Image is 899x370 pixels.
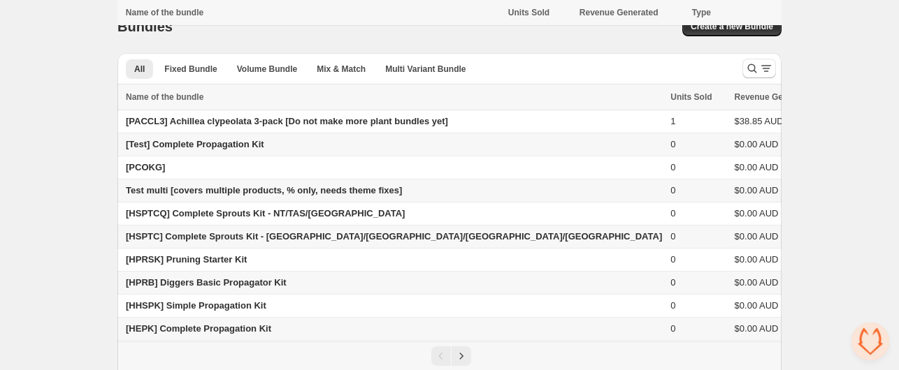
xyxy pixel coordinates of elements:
[735,208,779,219] span: $0.00 AUD
[670,116,675,126] span: 1
[164,64,217,75] span: Fixed Bundle
[670,300,675,311] span: 0
[670,139,675,149] span: 0
[670,90,712,104] span: Units Sold
[735,90,814,104] span: Revenue Generated
[692,6,772,20] div: Type
[126,185,402,195] span: Test multi [covers multiple products, % only, needs theme fixes]
[126,162,165,172] span: [PCOKG]
[126,277,287,288] span: [HPRB] Diggers Basic Propagator Kit
[117,18,173,35] h1: Bundles
[735,277,779,288] span: $0.00 AUD
[670,208,675,219] span: 0
[508,6,563,20] button: Units Sold
[134,64,145,75] span: All
[670,254,675,265] span: 0
[670,323,675,334] span: 0
[670,162,675,172] span: 0
[735,139,779,149] span: $0.00 AUD
[126,231,662,242] span: [HSPTC] Complete Sprouts Kit - [GEOGRAPHIC_DATA]/[GEOGRAPHIC_DATA]/[GEOGRAPHIC_DATA]/[GEOGRAPHIC_...
[735,300,779,311] span: $0.00 AUD
[735,90,828,104] button: Revenue Generated
[452,346,471,366] button: Next
[126,6,203,20] div: Name of the bundle
[682,17,782,36] button: Create a new Bundle
[742,59,776,78] button: Search and filter results
[670,185,675,195] span: 0
[126,90,662,104] div: Name of the bundle
[126,254,247,265] span: [HPRSK] Pruning Starter Kit
[126,300,266,311] span: [HHSPK] Simple Propagation Kit
[385,64,466,75] span: Multi Variant Bundle
[735,116,784,126] span: $38.85 AUD
[735,185,779,195] span: $0.00 AUD
[735,231,779,242] span: $0.00 AUD
[670,231,675,242] span: 0
[580,6,673,20] button: Revenue Generated
[126,208,405,219] span: [HSPTCQ] Complete Sprouts Kit - NT/TAS/[GEOGRAPHIC_DATA]
[691,21,773,32] span: Create a new Bundle
[508,6,549,20] span: Units Sold
[670,277,675,288] span: 0
[126,323,271,334] span: [HEPK] Complete Propagation Kit
[317,64,366,75] span: Mix & Match
[117,341,782,370] nav: Pagination
[670,90,726,104] button: Units Sold
[580,6,659,20] span: Revenue Generated
[735,323,779,334] span: $0.00 AUD
[735,254,779,265] span: $0.00 AUD
[126,116,448,126] span: [PACCL3] Achillea clypeolata 3-pack [Do not make more plant bundles yet]
[851,323,889,360] div: Open chat
[735,162,779,172] span: $0.00 AUD
[126,139,264,149] span: [Test] Complete Propagation Kit
[237,64,297,75] span: Volume Bundle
